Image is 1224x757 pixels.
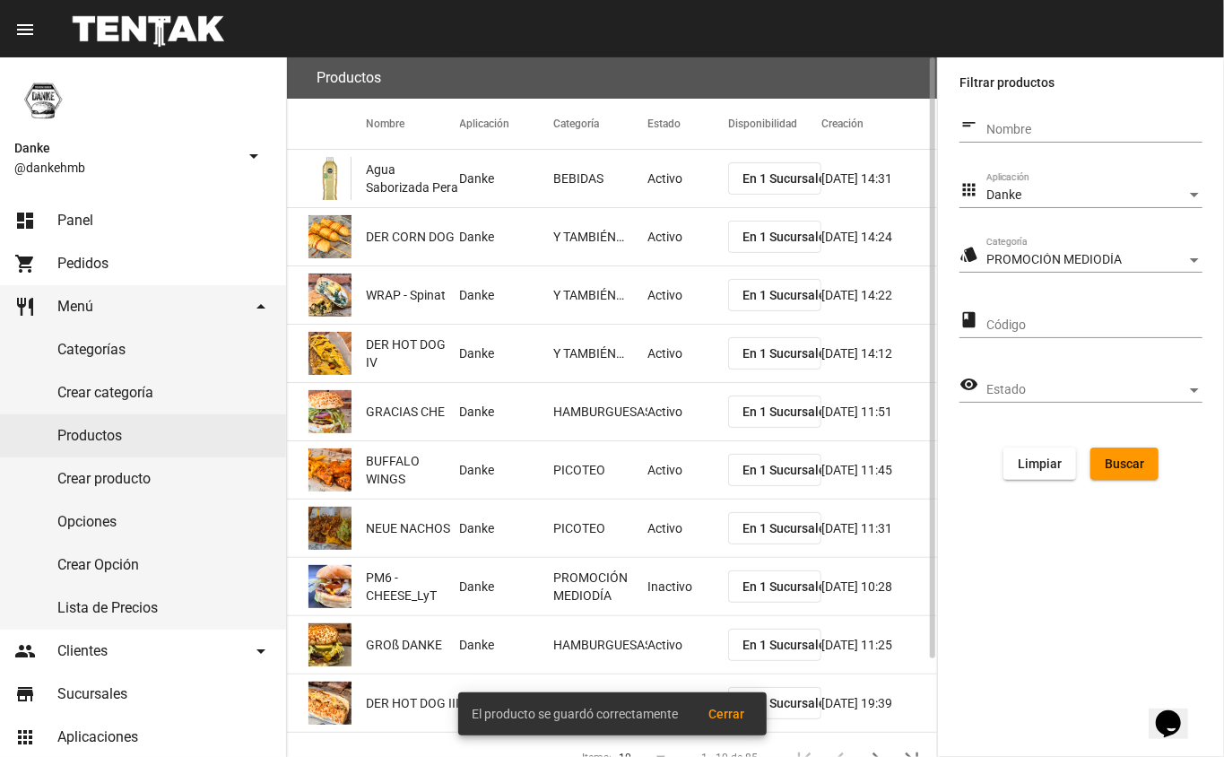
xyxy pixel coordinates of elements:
[821,150,937,207] mat-cell: [DATE] 14:31
[366,161,460,196] span: Agua Saborizada Pera
[460,383,554,440] mat-cell: Danke
[366,99,460,149] mat-header-cell: Nombre
[647,99,728,149] mat-header-cell: Estado
[57,298,93,316] span: Menú
[728,570,822,603] button: En 1 Sucursales
[14,640,36,662] mat-icon: people
[742,171,832,186] span: En 1 Sucursales
[742,521,832,535] span: En 1 Sucursales
[821,99,937,149] mat-header-cell: Creación
[959,179,978,201] mat-icon: apps
[317,65,381,91] h3: Productos
[986,253,1202,267] mat-select: Categoría
[553,150,647,207] mat-cell: BEBIDAS
[460,208,554,265] mat-cell: Danke
[553,266,647,324] mat-cell: Y TAMBIÉN…
[14,727,36,748] mat-icon: apps
[460,150,554,207] mat-cell: Danke
[728,337,822,370] button: En 1 Sucursales
[742,463,832,477] span: En 1 Sucursales
[709,707,745,721] span: Cerrar
[366,403,445,421] span: GRACIAS CHE
[250,640,272,662] mat-icon: arrow_drop_down
[460,558,554,615] mat-cell: Danke
[728,279,822,311] button: En 1 Sucursales
[308,215,352,258] img: 0a44530d-f050-4a3a-9d7f-6ed94349fcf6.png
[308,507,352,550] img: ce274695-1ce7-40c2-b596-26e3d80ba656.png
[959,72,1202,93] label: Filtrar productos
[57,642,108,660] span: Clientes
[1003,448,1076,480] button: Limpiar
[14,159,236,177] span: @dankehmb
[460,616,554,674] mat-cell: Danke
[460,325,554,382] mat-cell: Danke
[821,558,937,615] mat-cell: [DATE] 10:28
[308,682,352,725] img: 80660d7d-92ce-4920-87ef-5263067dcc48.png
[986,252,1122,266] span: PROMOCIÓN MEDIODÍA
[57,212,93,230] span: Panel
[742,405,832,419] span: En 1 Sucursales
[742,288,832,302] span: En 1 Sucursales
[821,441,937,499] mat-cell: [DATE] 11:45
[1105,457,1144,471] span: Buscar
[366,286,446,304] span: WRAP - Spinat
[308,332,352,375] img: 2101e8c8-98bc-4e4a-b63d-15c93b71735f.png
[647,266,728,324] mat-cell: Activo
[695,698,760,730] button: Cerrar
[308,448,352,492] img: 3441f565-b6db-4b42-ad11-33f843c8c403.png
[1018,457,1062,471] span: Limpiar
[728,99,822,149] mat-header-cell: Disponibilidad
[308,390,352,433] img: f44e3677-93e0-45e7-9b22-8afb0cb9c0b5.png
[553,441,647,499] mat-cell: PICOTEO
[308,274,352,317] img: 1a721365-f7f0-48f2-bc81-df1c02b576e7.png
[647,383,728,440] mat-cell: Activo
[243,145,265,167] mat-icon: arrow_drop_down
[460,266,554,324] mat-cell: Danke
[553,558,647,615] mat-cell: PROMOCIÓN MEDIODÍA
[366,569,460,605] span: PM6 - CHEESE_LyT
[460,441,554,499] mat-cell: Danke
[14,210,36,231] mat-icon: dashboard
[647,558,728,615] mat-cell: Inactivo
[366,228,455,246] span: DER CORN DOG
[647,208,728,265] mat-cell: Activo
[986,123,1202,137] input: Nombre
[647,500,728,557] mat-cell: Activo
[14,296,36,318] mat-icon: restaurant
[728,221,822,253] button: En 1 Sucursales
[308,623,352,666] img: e78ba89a-d4a4-48df-a29c-741630618342.png
[366,452,460,488] span: BUFFALO WINGS
[986,383,1186,397] span: Estado
[728,454,822,486] button: En 1 Sucursales
[1149,685,1206,739] iframe: chat widget
[553,500,647,557] mat-cell: PICOTEO
[742,346,832,361] span: En 1 Sucursales
[308,157,352,200] img: d7cd4ccb-e923-436d-94c5-56a0338c840e.png
[250,296,272,318] mat-icon: arrow_drop_down
[742,579,832,594] span: En 1 Sucursales
[287,57,937,99] flou-section-header: Productos
[821,325,937,382] mat-cell: [DATE] 14:12
[57,685,127,703] span: Sucursales
[366,519,450,537] span: NEUE NACHOS
[1090,448,1159,480] button: Buscar
[14,19,36,40] mat-icon: menu
[553,616,647,674] mat-cell: HAMBURGUESAS
[473,705,679,723] span: El producto se guardó correctamente
[57,728,138,746] span: Aplicaciones
[742,638,832,652] span: En 1 Sucursales
[821,208,937,265] mat-cell: [DATE] 14:24
[57,255,109,273] span: Pedidos
[986,187,1021,202] span: Danke
[728,396,822,428] button: En 1 Sucursales
[14,137,236,159] span: Danke
[728,162,822,195] button: En 1 Sucursales
[959,374,978,396] mat-icon: visibility
[821,383,937,440] mat-cell: [DATE] 11:51
[460,99,554,149] mat-header-cell: Aplicación
[460,500,554,557] mat-cell: Danke
[553,325,647,382] mat-cell: Y TAMBIÉN…
[821,500,937,557] mat-cell: [DATE] 11:31
[986,318,1202,333] input: Código
[959,244,978,265] mat-icon: style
